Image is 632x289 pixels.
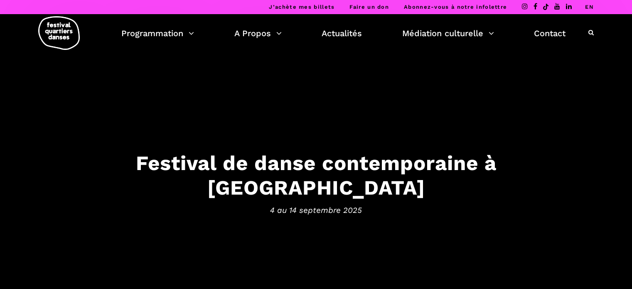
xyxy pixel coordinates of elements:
a: Médiation culturelle [402,26,494,40]
a: J’achète mes billets [269,4,334,10]
a: Programmation [121,26,194,40]
a: EN [585,4,594,10]
a: Contact [534,26,566,40]
a: A Propos [234,26,282,40]
a: Actualités [322,26,362,40]
img: logo-fqd-med [38,16,80,50]
a: Abonnez-vous à notre infolettre [404,4,507,10]
a: Faire un don [349,4,389,10]
span: 4 au 14 septembre 2025 [59,204,574,216]
h3: Festival de danse contemporaine à [GEOGRAPHIC_DATA] [59,151,574,200]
